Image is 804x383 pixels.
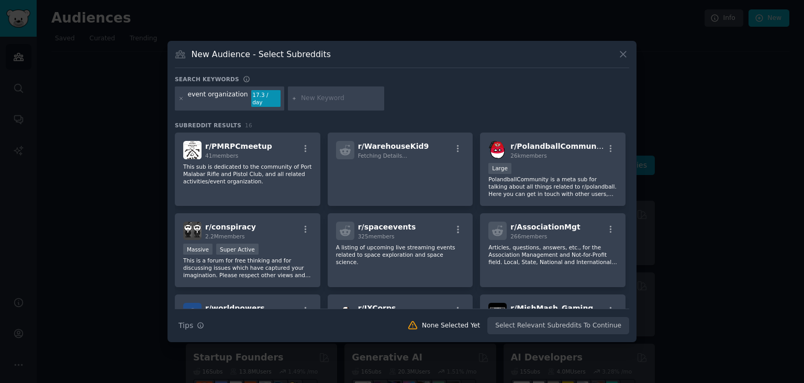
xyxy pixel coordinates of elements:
span: r/ PMRPCmeetup [205,142,272,150]
img: PolandballCommunity [488,141,507,159]
div: Large [488,163,511,174]
div: Massive [183,244,213,255]
span: 325 members [358,233,395,239]
h3: Search keywords [175,75,239,83]
span: 26k members [510,152,546,159]
p: This is a forum for free thinking and for discussing issues which have captured your imagination.... [183,257,312,279]
img: IXCorps [336,303,354,321]
span: r/ conspiracy [205,223,256,231]
div: event organization [188,90,248,107]
span: r/ worldpowers [205,304,265,312]
p: This sub is dedicated to the community of Port Malabar Rifle and Pistol Club, and all related act... [183,163,312,185]
h3: New Audience - Select Subreddits [192,49,331,60]
button: Tips [175,316,208,335]
span: r/ PolandballCommunity [510,142,607,150]
span: 266 members [510,233,547,239]
img: PMRPCmeetup [183,141,202,159]
span: Tips [178,320,193,331]
span: 16 [245,122,252,128]
div: None Selected Yet [422,321,480,331]
span: Subreddit Results [175,122,241,129]
p: Articles, questions, answers, etc., for the Association Management and Not-for-Profit field. Loca... [488,244,617,266]
img: conspiracy [183,222,202,240]
span: r/ AssociationMgt [510,223,580,231]
span: r/ IXCorps [358,304,396,312]
img: worldpowers [183,303,202,321]
span: r/ WarehouseKid9 [358,142,429,150]
div: 17.3 / day [251,90,281,107]
div: Super Active [216,244,259,255]
span: Fetching Details... [358,152,407,159]
p: A listing of upcoming live streaming events related to space exploration and space science. [336,244,465,266]
span: 41 members [205,152,238,159]
input: New Keyword [301,94,381,103]
p: PolandballCommunity is a meta sub for talking about all things related to r/polandball. Here you ... [488,176,617,198]
span: r/ spaceevents [358,223,416,231]
img: MishMash_Gaming [488,303,507,321]
span: 2.2M members [205,233,245,239]
span: r/ MishMash_Gaming [510,304,593,312]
